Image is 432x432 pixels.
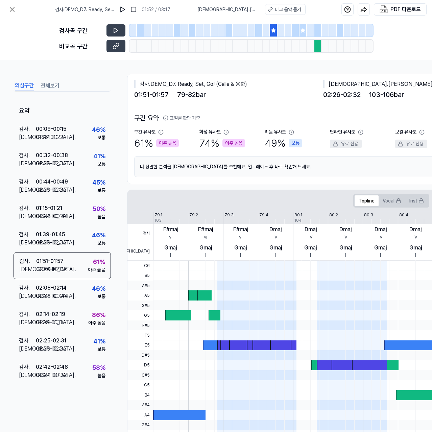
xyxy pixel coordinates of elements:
button: 전체보기 [41,80,59,91]
div: Gmaj [409,244,422,252]
div: 45 % [92,178,105,187]
div: 01:52 / 03:17 [142,6,170,13]
div: [DEMOGRAPHIC_DATA] . [19,160,36,168]
div: Dmaj [409,225,422,234]
div: 58 % [92,363,105,372]
div: Gmaj [304,244,317,252]
div: 01:51 - 01:57 [36,257,64,265]
div: IV [309,234,313,241]
div: Gmaj [234,244,247,252]
span: A5 [127,290,153,300]
div: 00:38 - 00:44 [36,212,68,220]
div: Dmaj [375,225,387,234]
div: 61 % [93,257,105,266]
div: 61 % [134,136,179,151]
button: Inst [405,195,428,206]
div: 02:26 - 02:32 [36,160,67,168]
div: 높음 [97,213,105,220]
div: 01:39 - 01:45 [36,231,65,239]
div: IV [343,234,347,241]
div: 79.1 [154,212,162,218]
div: 유료 전용 [395,140,427,148]
div: 41 % [93,151,105,161]
div: Gmaj [339,244,352,252]
div: 높음 [97,372,105,379]
div: 46 % [92,125,105,134]
div: 보컬 유사도 [395,128,416,136]
div: 검사 . [19,151,36,160]
div: vi [204,234,207,241]
div: 아주 높음 [88,266,105,273]
div: [DEMOGRAPHIC_DATA] . [19,371,36,379]
div: 50 % [93,204,105,213]
div: Dmaj [305,225,317,234]
div: 보통 [97,161,105,168]
div: I [310,252,311,259]
img: stop [130,6,137,13]
div: I [275,252,276,259]
div: 화성 유사도 [199,128,221,136]
div: 보통 [97,346,105,353]
button: 비교 음악 듣기 [265,4,306,15]
div: 00:44 - 00:49 [36,178,68,186]
button: PDF 다운로드 [378,4,422,15]
img: PDF Download [380,5,388,14]
div: 보통 [97,187,105,194]
div: [DEMOGRAPHIC_DATA] . [19,292,36,300]
span: C5 [127,380,153,390]
span: D5 [127,360,153,370]
span: 01:51 - 01:57 [134,90,169,100]
span: F#5 [127,320,153,330]
span: 02:26 - 02:32 [323,90,361,100]
div: F#maj [233,225,248,234]
div: 아주 높음 [222,139,245,147]
div: Dmaj [339,225,352,234]
div: 02:26 - 02:32 [36,265,67,273]
div: 02:14 - 02:19 [36,310,65,318]
div: 02:08 - 02:14 [36,284,67,292]
div: [DEMOGRAPHIC_DATA] . [19,133,36,141]
div: 보통 [289,139,302,147]
span: B4 [127,390,153,400]
div: 46 % [92,231,105,240]
div: I [240,252,241,259]
div: 검사 . DEMO_D7. Ready, Set, Go! (Calle & 용화) [134,80,323,88]
div: 비교곡 구간 [59,42,102,51]
div: 검사 . [19,231,36,239]
div: 검사 . [19,337,36,345]
div: 검사 . [19,257,36,265]
span: [DEMOGRAPHIC_DATA] . [PERSON_NAME] Beats [197,6,257,13]
div: 01:15 - 01:21 [36,204,62,212]
button: Topline [355,195,379,206]
div: Gmaj [269,244,282,252]
div: 00:32 - 00:38 [36,151,68,160]
span: A#5 [127,281,153,290]
div: 탑라인 유사도 [330,128,355,136]
div: 02:26 - 02:32 [36,239,67,247]
div: F#maj [163,225,178,234]
div: 00:38 - 00:44 [36,292,68,300]
span: 검사 . DEMO_D7. Ready, Set, Go! (Calle & 용화) [55,6,115,13]
div: 00:09 - 00:15 [36,125,66,133]
div: 검사 . [19,178,36,186]
span: F5 [127,330,153,340]
div: 74 % [199,136,245,151]
span: [DEMOGRAPHIC_DATA] [127,242,153,261]
img: play [119,6,126,13]
button: 표절률 판단 기준 [163,115,200,122]
div: 02:26 - 02:32 [36,186,67,194]
span: G5 [127,310,153,320]
span: D#5 [127,350,153,360]
span: G#4 [127,420,153,430]
div: 01:05 - 01:11 [36,318,62,327]
div: I [415,252,416,259]
div: 49 % [265,136,302,151]
button: 의심구간 [15,80,34,91]
div: 103 [154,217,162,223]
div: 104 [294,217,302,223]
div: 80.2 [329,212,338,218]
div: 79.4 [259,212,268,218]
div: 검사 . [19,204,36,212]
div: PDF 다운로드 [390,5,421,14]
div: 00:27 - 00:32 [36,371,67,379]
